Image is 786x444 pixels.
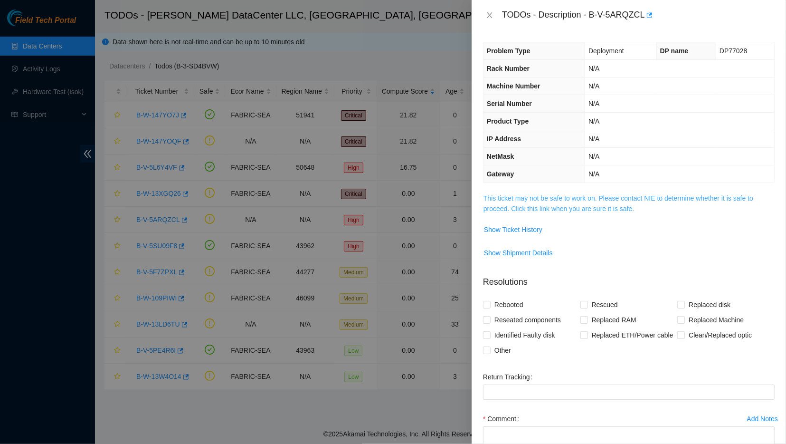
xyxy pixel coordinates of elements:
[588,47,624,55] span: Deployment
[720,47,747,55] span: DP77028
[685,297,734,312] span: Replaced disk
[502,8,775,23] div: TODOs - Description - B-V-5ARQZCL
[588,100,599,107] span: N/A
[487,117,529,125] span: Product Type
[491,328,559,343] span: Identified Faulty disk
[487,82,540,90] span: Machine Number
[487,135,521,143] span: IP Address
[487,47,530,55] span: Problem Type
[483,222,543,237] button: Show Ticket History
[660,47,689,55] span: DP name
[747,415,778,422] div: Add Notes
[484,224,542,235] span: Show Ticket History
[487,170,514,178] span: Gateway
[483,268,775,289] p: Resolutions
[491,343,515,358] span: Other
[747,411,778,426] button: Add Notes
[491,297,527,312] span: Rebooted
[487,100,532,107] span: Serial Number
[685,312,748,328] span: Replaced Machine
[486,11,493,19] span: close
[483,411,523,426] label: Comment
[487,65,530,72] span: Rack Number
[483,245,553,261] button: Show Shipment Details
[588,328,677,343] span: Replaced ETH/Power cable
[588,297,622,312] span: Rescued
[588,135,599,143] span: N/A
[484,248,553,258] span: Show Shipment Details
[487,153,514,160] span: NetMask
[588,65,599,72] span: N/A
[588,170,599,178] span: N/A
[685,328,756,343] span: Clean/Replaced optic
[483,194,753,212] a: This ticket may not be safe to work on. Please contact NIE to determine whether it is safe to pro...
[483,369,537,385] label: Return Tracking
[491,312,565,328] span: Reseated components
[588,82,599,90] span: N/A
[588,312,640,328] span: Replaced RAM
[588,153,599,160] span: N/A
[483,11,496,20] button: Close
[588,117,599,125] span: N/A
[483,385,775,400] input: Return Tracking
